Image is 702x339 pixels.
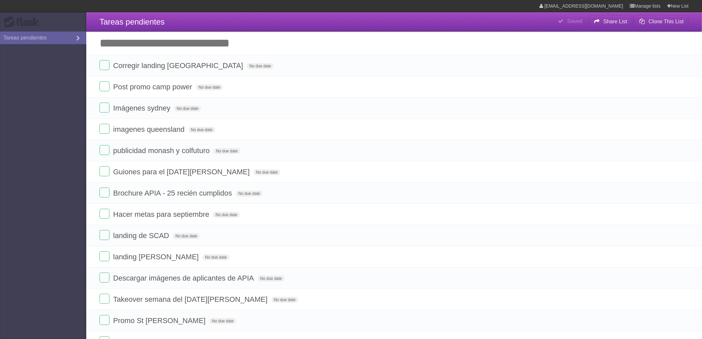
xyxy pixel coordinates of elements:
label: Done [100,103,109,113]
span: No due date [196,84,223,90]
span: Hacer metas para septiembre [113,210,211,218]
span: Imágenes sydney [113,104,172,112]
span: landing [PERSON_NAME] [113,253,200,261]
span: publicidad monash y colfuturo [113,146,211,155]
span: Promo St [PERSON_NAME] [113,316,207,325]
label: Done [100,145,109,155]
label: Done [100,124,109,134]
span: No due date [213,212,240,218]
span: Brochure APIA - 25 recién cumplidos [113,189,234,197]
label: Done [100,81,109,91]
span: No due date [173,233,200,239]
div: Flask [3,16,43,28]
label: Done [100,273,109,283]
label: Done [100,251,109,261]
label: Done [100,294,109,304]
span: No due date [213,148,240,154]
span: No due date [271,297,298,303]
span: imagenes queensland [113,125,186,133]
span: Tareas pendientes [100,17,165,26]
label: Done [100,166,109,176]
button: Share List [589,16,633,28]
span: No due date [253,169,280,175]
label: Done [100,60,109,70]
span: landing de SCAD [113,231,171,240]
label: Done [100,230,109,240]
span: No due date [174,106,201,112]
label: Done [100,188,109,198]
span: No due date [247,63,274,69]
span: No due date [236,191,263,197]
b: Clone This List [649,19,684,24]
span: Descargar imágenes de aplicantes de APIA [113,274,255,282]
b: Saved [567,18,582,24]
button: Clone This List [634,16,689,28]
span: Corregir landing [GEOGRAPHIC_DATA] [113,61,245,70]
span: Post promo camp power [113,83,194,91]
span: No due date [188,127,215,133]
b: Share List [603,19,627,24]
span: No due date [209,318,236,324]
span: No due date [202,254,229,260]
label: Done [100,315,109,325]
span: Guiones para el [DATE][PERSON_NAME] [113,168,251,176]
label: Done [100,209,109,219]
span: Takeover semana del [DATE][PERSON_NAME] [113,295,269,303]
span: No due date [258,276,285,282]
